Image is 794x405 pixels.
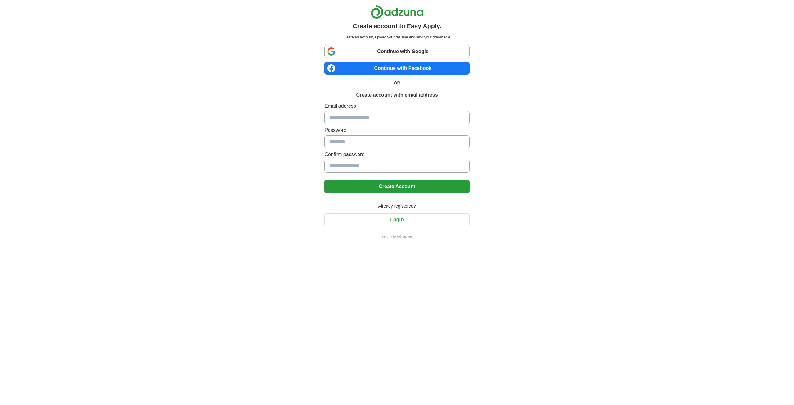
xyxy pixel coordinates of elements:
label: Email address [324,102,469,110]
img: Adzuna logo [371,5,423,19]
a: Continue with Facebook [324,62,469,75]
h1: Create account with email address [356,91,438,99]
a: Continue with Google [324,45,469,58]
span: OR [390,80,404,86]
button: Create Account [324,180,469,193]
h1: Create account to Easy Apply. [353,21,441,31]
button: Login [324,213,469,226]
span: Already registered? [374,203,419,209]
label: Password [324,127,469,134]
label: Confirm password [324,151,469,158]
a: Login [324,217,469,222]
a: Return to job advert [324,234,469,239]
p: Create an account, upload your resume and land your dream role. [326,34,468,40]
